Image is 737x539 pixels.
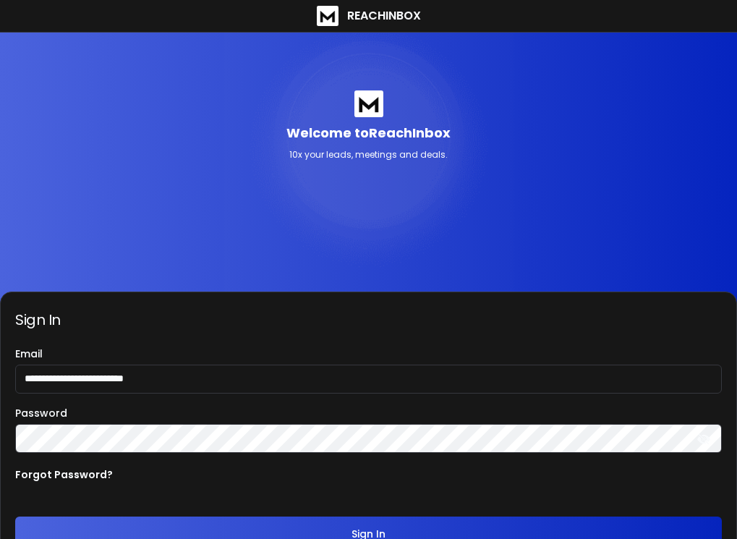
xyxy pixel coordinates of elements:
label: Password [15,408,67,418]
label: Email [15,349,43,359]
img: logo [354,90,383,117]
img: Header [224,33,514,292]
h1: ReachInbox [347,7,421,25]
a: ReachInbox [317,6,421,26]
p: 10x your leads, meetings and deals. [289,149,448,161]
img: logo [317,6,338,26]
p: Welcome to ReachInbox [286,123,451,143]
p: Forgot Password? [15,467,113,482]
h3: Sign In [15,310,722,330]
